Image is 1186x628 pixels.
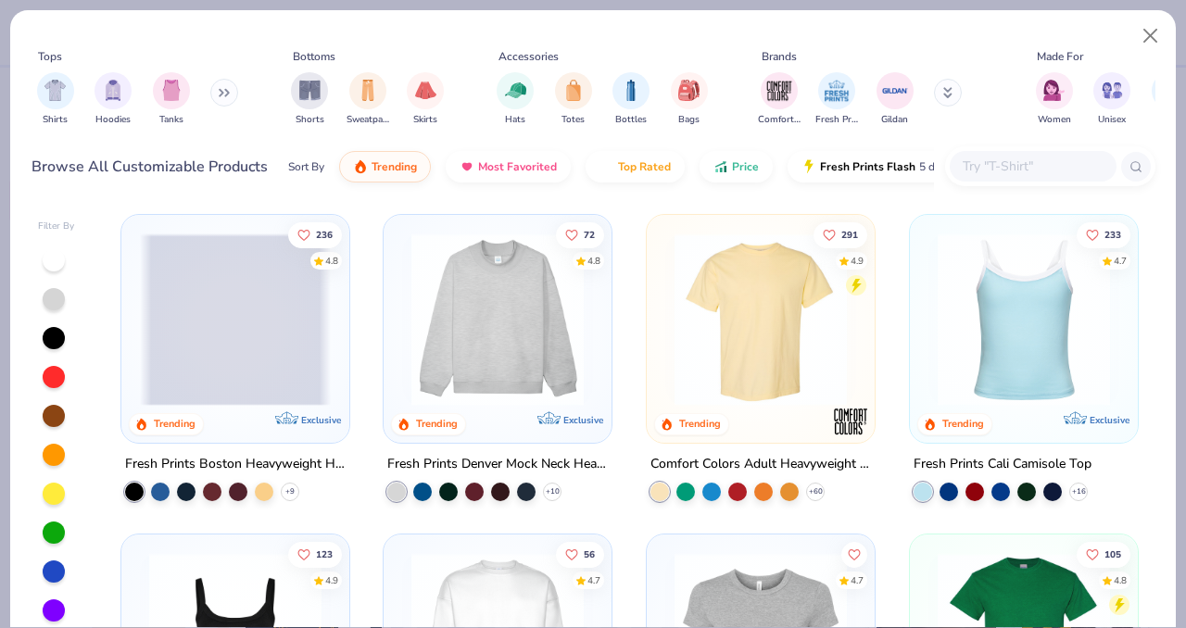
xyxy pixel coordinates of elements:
div: filter for Hoodies [95,72,132,127]
span: 291 [841,230,858,239]
button: filter button [612,72,650,127]
div: Browse All Customizable Products [32,156,268,178]
div: filter for Shorts [291,72,328,127]
div: filter for Gildan [877,72,914,127]
span: 236 [316,230,333,239]
div: filter for Unisex [1093,72,1130,127]
div: 4.8 [325,254,338,268]
span: Comfort Colors [758,113,801,127]
img: Tanks Image [161,80,182,101]
button: filter button [497,72,534,127]
button: filter button [291,72,328,127]
img: Bottles Image [621,80,641,101]
div: Fresh Prints Boston Heavyweight Hoodie [125,453,346,476]
div: Made For [1037,48,1083,65]
button: Like [1077,541,1130,567]
div: Comfort Colors Adult Heavyweight T-Shirt [650,453,871,476]
img: most_fav.gif [460,159,474,174]
button: Fresh Prints Flash5 day delivery [788,151,1002,182]
button: Trending [339,151,431,182]
img: Bags Image [678,80,699,101]
button: Like [1077,221,1130,247]
div: Bottoms [293,48,335,65]
div: Sort By [288,158,324,175]
span: + 60 [809,486,823,497]
img: Gildan Image [881,77,909,105]
button: filter button [877,72,914,127]
img: Totes Image [563,80,584,101]
div: filter for Hats [497,72,534,127]
span: 56 [585,549,596,559]
img: Women Image [1043,80,1065,101]
span: + 9 [285,486,295,497]
button: Like [288,541,342,567]
span: Bottles [615,113,647,127]
span: Fresh Prints [815,113,858,127]
span: 105 [1104,549,1121,559]
span: 123 [316,549,333,559]
img: 029b8af0-80e6-406f-9fdc-fdf898547912 [665,233,856,406]
div: filter for Comfort Colors [758,72,801,127]
div: filter for Shirts [37,72,74,127]
button: filter button [153,72,190,127]
button: filter button [671,72,708,127]
button: filter button [347,72,389,127]
span: Bags [678,113,700,127]
img: Comfort Colors Image [765,77,793,105]
div: Fresh Prints Cali Camisole Top [914,453,1091,476]
span: Shirts [43,113,68,127]
button: Like [841,541,867,567]
span: Fresh Prints Flash [820,159,915,174]
div: filter for Tanks [153,72,190,127]
span: Exclusive [300,414,340,426]
div: filter for Fresh Prints [815,72,858,127]
img: Hoodies Image [103,80,123,101]
button: filter button [1093,72,1130,127]
div: 4.8 [1114,573,1127,587]
div: filter for Bottles [612,72,650,127]
span: Top Rated [618,159,671,174]
span: Hats [505,113,525,127]
button: Close [1133,19,1168,54]
button: filter button [37,72,74,127]
span: Unisex [1098,113,1126,127]
img: TopRated.gif [599,159,614,174]
div: Accessories [498,48,559,65]
button: Like [557,541,605,567]
button: Most Favorited [446,151,571,182]
span: Exclusive [563,414,603,426]
div: Brands [762,48,797,65]
img: Skirts Image [415,80,436,101]
div: filter for Skirts [407,72,444,127]
img: Comfort Colors logo [832,403,869,440]
div: filter for Sweatpants [347,72,389,127]
button: filter button [1036,72,1073,127]
div: filter for Totes [555,72,592,127]
div: filter for Women [1036,72,1073,127]
div: 4.9 [325,573,338,587]
button: Top Rated [586,151,685,182]
span: Most Favorited [478,159,557,174]
div: 4.7 [851,573,864,587]
span: + 16 [1071,486,1085,497]
div: Tops [38,48,62,65]
span: 72 [585,230,596,239]
div: 4.7 [588,573,601,587]
span: Women [1038,113,1071,127]
span: Gildan [881,113,908,127]
button: Price [700,151,773,182]
button: Like [557,221,605,247]
span: Trending [372,159,417,174]
div: Fresh Prints Denver Mock Neck Heavyweight Sweatshirt [387,453,608,476]
span: Sweatpants [347,113,389,127]
div: 4.8 [588,254,601,268]
button: Like [814,221,867,247]
span: 233 [1104,230,1121,239]
button: filter button [95,72,132,127]
div: Filter By [38,220,75,233]
div: filter for Bags [671,72,708,127]
input: Try "T-Shirt" [961,156,1104,177]
div: 4.9 [851,254,864,268]
span: Price [732,159,759,174]
img: Fresh Prints Image [823,77,851,105]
